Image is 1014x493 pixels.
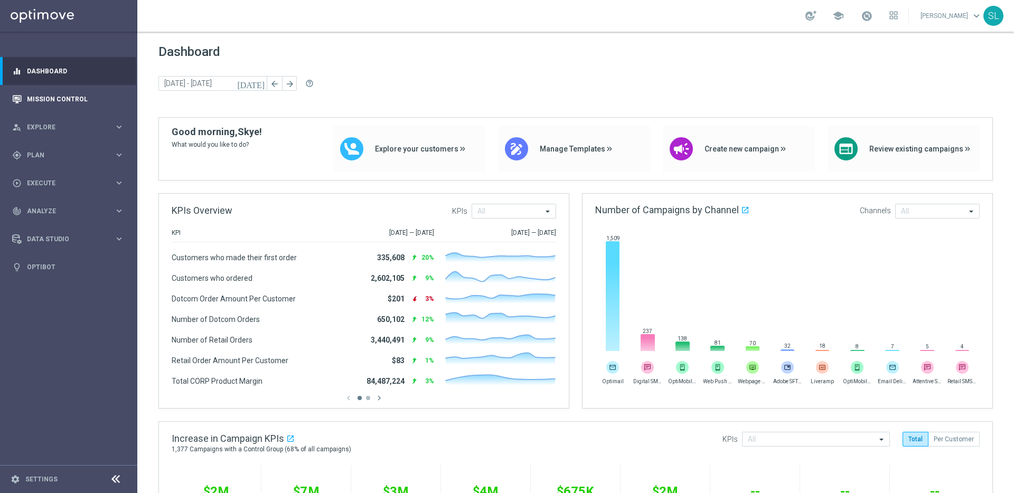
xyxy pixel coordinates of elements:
div: Dashboard [12,57,124,85]
button: Mission Control [12,95,125,103]
button: gps_fixed Plan keyboard_arrow_right [12,151,125,159]
i: keyboard_arrow_right [114,150,124,160]
i: keyboard_arrow_right [114,206,124,216]
i: lightbulb [12,262,22,272]
i: person_search [12,122,22,132]
span: Explore [27,124,114,130]
i: gps_fixed [12,150,22,160]
span: Analyze [27,208,114,214]
span: school [832,10,844,22]
a: Settings [25,476,58,482]
i: track_changes [12,206,22,216]
a: Dashboard [27,57,124,85]
i: keyboard_arrow_right [114,178,124,188]
a: Mission Control [27,85,124,113]
span: keyboard_arrow_down [971,10,982,22]
div: Explore [12,122,114,132]
a: [PERSON_NAME]keyboard_arrow_down [919,8,983,24]
button: lightbulb Optibot [12,263,125,271]
div: Execute [12,178,114,188]
i: play_circle_outline [12,178,22,188]
div: Data Studio [12,234,114,244]
div: Optibot [12,253,124,281]
button: track_changes Analyze keyboard_arrow_right [12,207,125,215]
i: equalizer [12,67,22,76]
button: equalizer Dashboard [12,67,125,75]
span: Data Studio [27,236,114,242]
span: Execute [27,180,114,186]
button: Data Studio keyboard_arrow_right [12,235,125,243]
div: Analyze [12,206,114,216]
button: play_circle_outline Execute keyboard_arrow_right [12,179,125,187]
i: keyboard_arrow_right [114,234,124,244]
a: Optibot [27,253,124,281]
div: Plan [12,150,114,160]
i: settings [11,475,20,484]
div: SL [983,6,1003,26]
span: Plan [27,152,114,158]
i: keyboard_arrow_right [114,122,124,132]
button: person_search Explore keyboard_arrow_right [12,123,125,131]
div: Mission Control [12,85,124,113]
